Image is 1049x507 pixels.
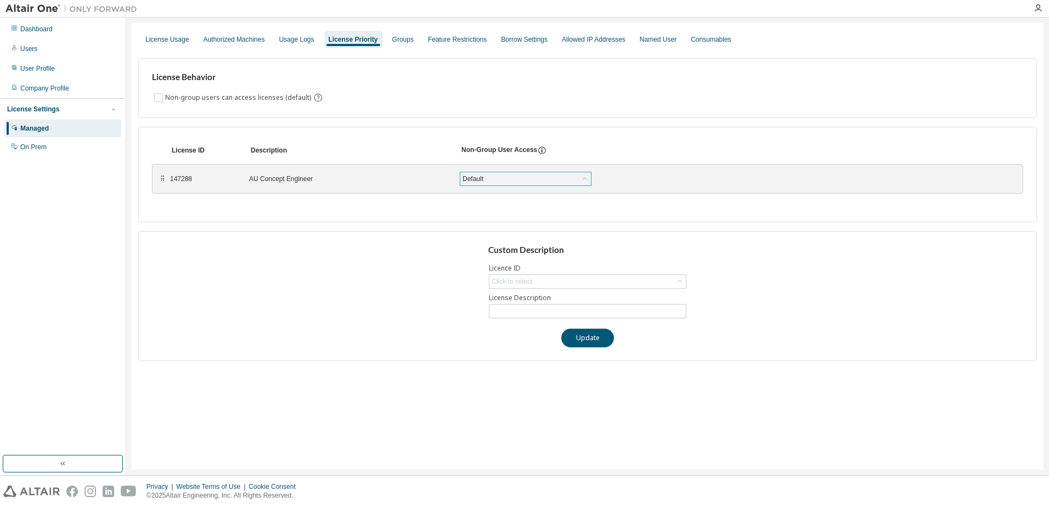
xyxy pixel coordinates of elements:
[121,486,137,497] img: youtube.svg
[428,35,487,44] div: Feature Restrictions
[20,124,49,133] div: Managed
[66,486,78,497] img: facebook.svg
[20,44,37,53] div: Users
[20,64,55,73] div: User Profile
[20,143,47,151] div: On Prem
[489,275,686,288] div: Click to select
[20,25,53,33] div: Dashboard
[461,145,537,155] div: Non-Group User Access
[492,277,532,286] div: Click to select
[691,35,731,44] div: Consumables
[146,482,176,491] div: Privacy
[3,486,60,497] img: altair_logo.svg
[461,173,485,185] div: Default
[172,146,238,155] div: License ID
[203,35,264,44] div: Authorized Machines
[279,35,314,44] div: Usage Logs
[20,84,69,93] div: Company Profile
[329,35,378,44] div: License Priority
[640,35,676,44] div: Named User
[501,35,548,44] div: Borrow Settings
[249,482,302,491] div: Cookie Consent
[159,174,166,183] div: ⠿
[251,146,448,155] div: Description
[460,172,591,185] div: Default
[103,486,114,497] img: linkedin.svg
[489,264,686,273] label: Licence ID
[170,174,236,183] div: 147288
[392,35,414,44] div: Groups
[152,72,322,83] h3: License Behavior
[249,174,447,183] div: AU Concept Engineer
[7,105,59,114] div: License Settings
[489,294,686,302] label: License Description
[5,3,143,14] img: Altair One
[84,486,96,497] img: instagram.svg
[176,482,249,491] div: Website Terms of Use
[165,91,313,104] label: Non-group users can access licenses (default)
[313,93,323,103] svg: By default any user not assigned to any group can access any license. Turn this setting off to di...
[145,35,189,44] div: License Usage
[146,491,302,500] p: © 2025 Altair Engineering, Inc. All Rights Reserved.
[488,245,687,256] h3: Custom Description
[562,35,625,44] div: Allowed IP Addresses
[561,329,614,347] button: Update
